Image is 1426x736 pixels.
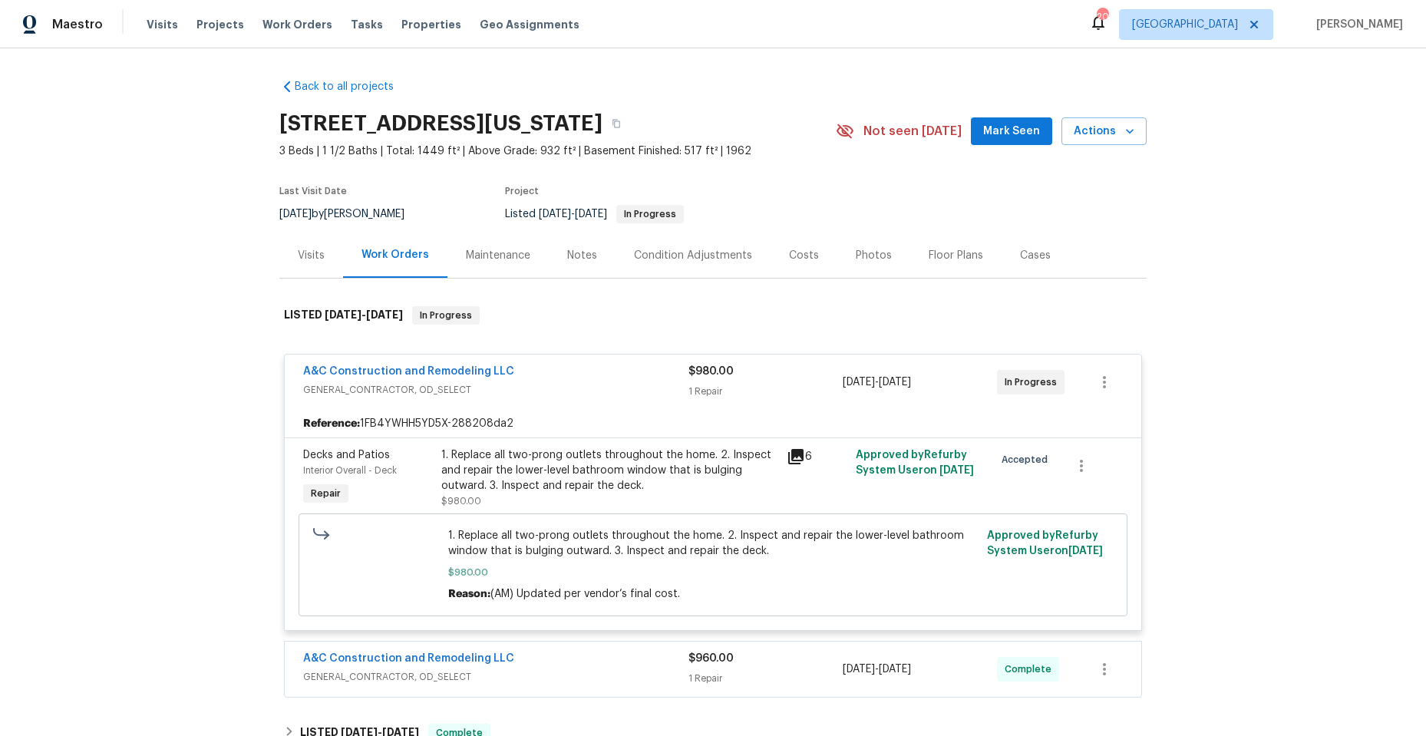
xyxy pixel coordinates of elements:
span: [DATE] [575,209,607,219]
span: Decks and Patios [303,450,390,460]
button: Mark Seen [971,117,1052,146]
span: [DATE] [879,664,911,675]
span: Work Orders [262,17,332,32]
span: Repair [305,486,347,501]
span: Mark Seen [983,122,1040,141]
div: 1 Repair [688,384,843,399]
span: [DATE] [325,309,361,320]
div: 1. Replace all two-prong outlets throughout the home. 2. Inspect and repair the lower-level bathr... [441,447,777,493]
span: (AM) Updated per vendor’s final cost. [490,589,680,599]
span: [GEOGRAPHIC_DATA] [1132,17,1238,32]
div: 6 [787,447,847,466]
a: A&C Construction and Remodeling LLC [303,653,514,664]
span: GENERAL_CONTRACTOR, OD_SELECT [303,669,688,685]
span: [DATE] [843,664,875,675]
span: 1. Replace all two-prong outlets throughout the home. 2. Inspect and repair the lower-level bathr... [448,528,979,559]
div: LISTED [DATE]-[DATE]In Progress [279,291,1147,340]
span: Tasks [351,19,383,30]
div: Photos [856,248,892,263]
h6: LISTED [284,306,403,325]
span: - [325,309,403,320]
span: Not seen [DATE] [863,124,962,139]
span: Listed [505,209,684,219]
span: [DATE] [843,377,875,388]
span: 3 Beds | 1 1/2 Baths | Total: 1449 ft² | Above Grade: 932 ft² | Basement Finished: 517 ft² | 1962 [279,144,836,159]
div: Work Orders [361,247,429,262]
span: Geo Assignments [480,17,579,32]
span: $960.00 [688,653,734,664]
div: Condition Adjustments [634,248,752,263]
span: $980.00 [688,366,734,377]
span: Maestro [52,17,103,32]
b: Reference: [303,416,360,431]
span: In Progress [618,210,682,219]
span: Properties [401,17,461,32]
div: Cases [1020,248,1051,263]
span: In Progress [414,308,478,323]
span: Complete [1005,662,1058,677]
div: 1 Repair [688,671,843,686]
button: Copy Address [602,110,630,137]
span: [DATE] [539,209,571,219]
span: Actions [1074,122,1134,141]
span: - [539,209,607,219]
span: Approved by Refurby System User on [856,450,974,476]
a: Back to all projects [279,79,427,94]
div: Visits [298,248,325,263]
span: [DATE] [939,465,974,476]
div: by [PERSON_NAME] [279,205,423,223]
span: $980.00 [448,565,979,580]
span: [PERSON_NAME] [1310,17,1403,32]
a: A&C Construction and Remodeling LLC [303,366,514,377]
span: [DATE] [366,309,403,320]
span: Projects [196,17,244,32]
span: Interior Overall - Deck [303,466,397,475]
span: In Progress [1005,375,1063,390]
div: 20 [1097,9,1107,25]
div: Notes [567,248,597,263]
div: Costs [789,248,819,263]
span: GENERAL_CONTRACTOR, OD_SELECT [303,382,688,398]
div: Floor Plans [929,248,983,263]
span: Accepted [1002,452,1054,467]
span: Last Visit Date [279,186,347,196]
span: Approved by Refurby System User on [987,530,1103,556]
span: - [843,662,911,677]
button: Actions [1061,117,1147,146]
span: Project [505,186,539,196]
span: [DATE] [279,209,312,219]
h2: [STREET_ADDRESS][US_STATE] [279,116,602,131]
span: [DATE] [1068,546,1103,556]
span: Visits [147,17,178,32]
span: Reason: [448,589,490,599]
span: - [843,375,911,390]
div: Maintenance [466,248,530,263]
div: 1FB4YWHH5YD5X-288208da2 [285,410,1141,437]
span: $980.00 [441,497,481,506]
span: [DATE] [879,377,911,388]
